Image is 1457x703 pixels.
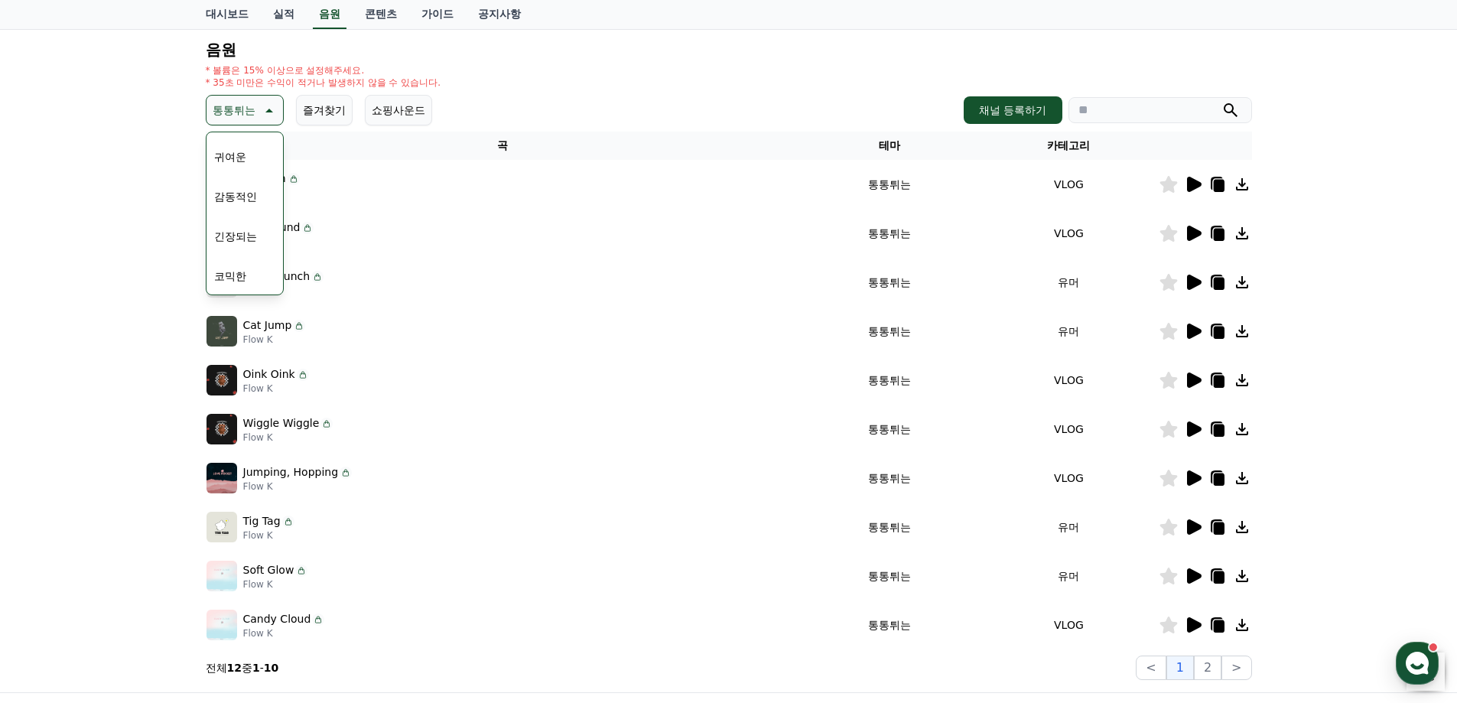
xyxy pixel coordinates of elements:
p: Flow K [243,578,308,591]
img: music [207,610,237,640]
td: 통통튀는 [800,503,979,552]
th: 곡 [206,132,801,160]
p: Flow K [243,480,353,493]
p: Candy Cloud [243,611,311,627]
p: Flow K [243,334,306,346]
p: * 볼륨은 15% 이상으로 설정해주세요. [206,64,441,76]
td: 유머 [979,503,1158,552]
button: < [1136,656,1166,680]
button: 통통튀는 [206,95,284,125]
strong: 1 [252,662,260,674]
button: 쇼핑사운드 [365,95,432,125]
p: Soft Glow [243,562,294,578]
td: 통통튀는 [800,454,979,503]
td: VLOG [979,209,1158,258]
img: music [207,512,237,542]
button: 감동적인 [208,180,263,213]
p: Jumping, Hopping [243,464,339,480]
button: 채널 등록하기 [964,96,1062,124]
td: 통통튀는 [800,209,979,258]
td: VLOG [979,454,1158,503]
td: 통통튀는 [800,600,979,649]
button: 1 [1166,656,1194,680]
td: VLOG [979,356,1158,405]
p: Tig Tag [243,513,281,529]
button: 귀여운 [208,140,252,174]
td: VLOG [979,600,1158,649]
td: 통통튀는 [800,405,979,454]
p: Cat Jump [243,317,292,334]
td: 통통튀는 [800,552,979,600]
th: 카테고리 [979,132,1158,160]
a: 홈 [5,485,101,523]
button: 2 [1194,656,1221,680]
img: music [207,463,237,493]
p: Flow K [243,529,294,542]
img: music [207,365,237,395]
a: 대화 [101,485,197,523]
span: 대화 [140,509,158,521]
td: 통통튀는 [800,307,979,356]
a: 설정 [197,485,294,523]
span: 설정 [236,508,255,520]
p: 통통튀는 [213,99,255,121]
td: VLOG [979,160,1158,209]
td: VLOG [979,405,1158,454]
th: 테마 [800,132,979,160]
button: 긴장되는 [208,220,263,253]
td: 통통튀는 [800,356,979,405]
img: music [207,414,237,444]
p: Flow K [243,431,333,444]
button: > [1221,656,1251,680]
td: 통통튀는 [800,258,979,307]
button: 즐겨찾기 [296,95,353,125]
p: Flow K [243,627,325,640]
button: 코믹한 [208,259,252,293]
h4: 음원 [206,41,1252,58]
p: Wiggle Wiggle [243,415,320,431]
strong: 12 [227,662,242,674]
img: music [207,316,237,347]
img: music [207,561,237,591]
td: 유머 [979,307,1158,356]
td: 통통튀는 [800,160,979,209]
p: * 35초 미만은 수익이 적거나 발생하지 않을 수 있습니다. [206,76,441,89]
p: Oink Oink [243,366,295,382]
span: 홈 [48,508,57,520]
p: 전체 중 - [206,660,279,675]
td: 유머 [979,258,1158,307]
p: Flow K [243,382,309,395]
strong: 10 [264,662,278,674]
td: 유머 [979,552,1158,600]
